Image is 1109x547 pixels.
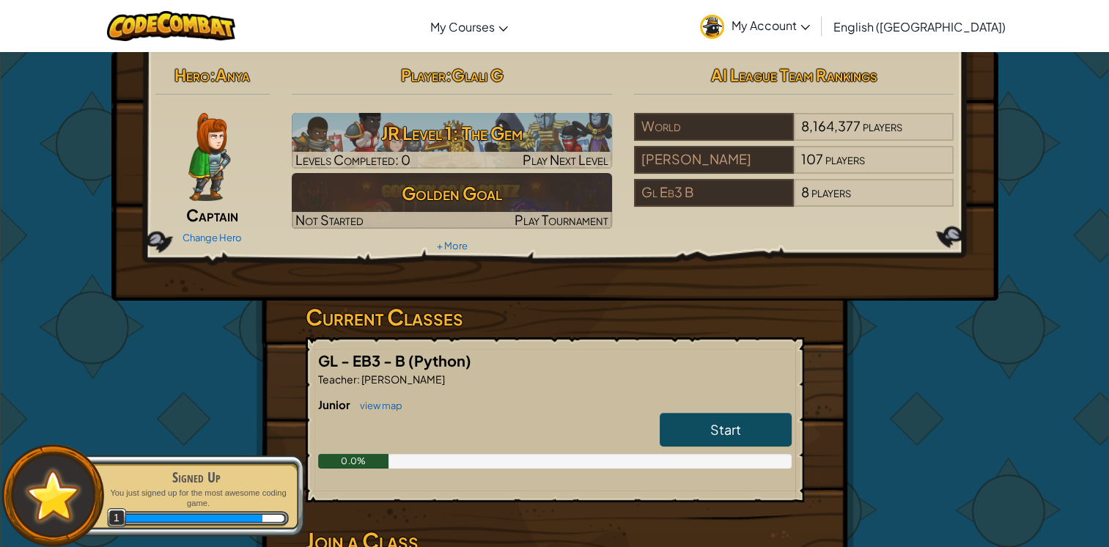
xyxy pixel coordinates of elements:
div: 3 XP until level 2 [262,515,284,522]
span: [PERSON_NAME] [360,372,445,386]
h3: Current Classes [306,301,804,334]
a: My Account [693,3,817,49]
a: Change Hero [183,232,242,243]
div: Signed Up [104,467,289,488]
span: 8,164,377 [801,117,861,134]
a: Play Next Level [292,113,612,169]
img: JR Level 1: The Gem [292,113,612,169]
a: English ([GEOGRAPHIC_DATA]) [826,7,1013,46]
a: [PERSON_NAME]107players [634,160,954,177]
span: (Python) [408,351,471,370]
span: English ([GEOGRAPHIC_DATA]) [833,19,1006,34]
span: 107 [801,150,823,167]
span: players [811,183,851,200]
div: 20 XP earned [123,515,263,522]
img: CodeCombat logo [107,11,235,41]
span: Play Next Level [523,151,608,168]
p: You just signed up for the most awesome coding game. [104,488,289,509]
span: Hero [174,65,210,85]
img: Golden Goal [292,173,612,229]
span: Junior [318,397,353,411]
a: + More [436,240,467,252]
span: 8 [801,183,809,200]
span: : [210,65,215,85]
div: 0.0% [318,454,389,469]
span: Levels Completed: 0 [295,151,410,168]
span: players [863,117,902,134]
span: Player [400,65,445,85]
span: GL - EB3 - B [318,351,408,370]
img: avatar [700,15,724,39]
img: default.png [20,463,86,528]
span: Captain [186,205,238,225]
a: Gl Eb3 B8players [634,193,954,210]
a: Golden GoalNot StartedPlay Tournament [292,173,612,229]
span: : [357,372,360,386]
span: Glali G [451,65,503,85]
span: Start [710,421,741,438]
span: : [445,65,451,85]
div: World [634,113,794,141]
span: My Courses [430,19,495,34]
span: AI League Team Rankings [711,65,877,85]
span: Anya [215,65,250,85]
span: Not Started [295,211,364,228]
span: Teacher [318,372,357,386]
span: My Account [732,18,810,33]
h3: Golden Goal [292,177,612,210]
div: Gl Eb3 B [634,179,794,207]
a: World8,164,377players [634,127,954,144]
img: captain-pose.png [188,113,230,201]
span: players [825,150,865,167]
h3: JR Level 1: The Gem [292,117,612,150]
span: Play Tournament [515,211,608,228]
a: My Courses [423,7,515,46]
a: view map [353,400,402,411]
div: [PERSON_NAME] [634,146,794,174]
span: 1 [107,508,127,528]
